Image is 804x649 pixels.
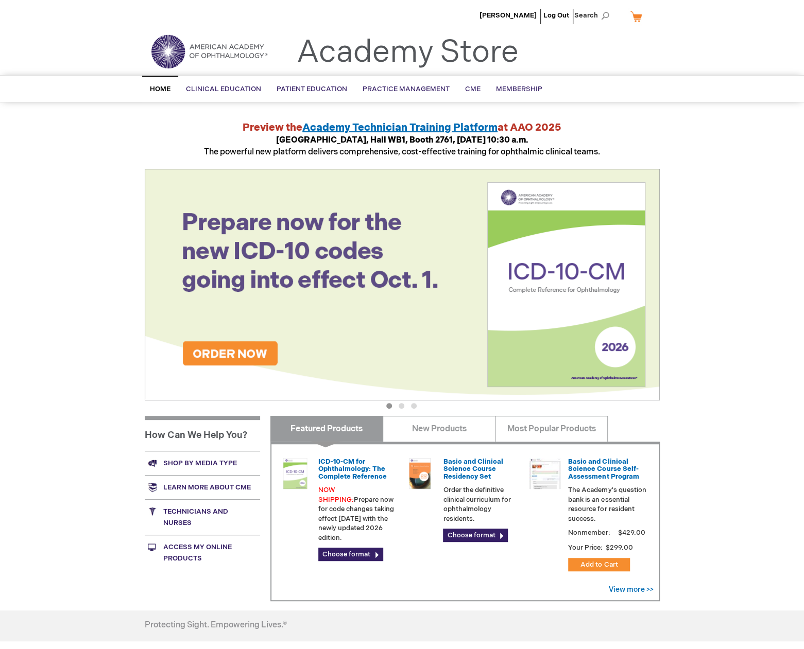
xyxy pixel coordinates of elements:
a: Access My Online Products [145,535,260,570]
a: Shop by media type [145,451,260,475]
p: Prepare now for code changes taking effect [DATE] with the newly updated 2026 edition. [318,485,397,542]
a: New Products [383,416,495,442]
a: ICD-10-CM for Ophthalmology: The Complete Reference [318,458,387,481]
a: Choose format [318,548,383,561]
span: Clinical Education [186,85,261,93]
span: Membership [496,85,542,93]
p: The Academy's question bank is an essential resource for resident success. [568,485,646,523]
strong: Nonmember: [568,527,610,539]
a: Academy Store [297,34,519,71]
strong: Your Price: [568,543,603,552]
span: The powerful new platform delivers comprehensive, cost-effective training for ophthalmic clinical... [204,135,600,157]
a: Academy Technician Training Platform [302,121,498,134]
button: 1 of 3 [386,403,392,409]
span: Search [574,5,613,26]
a: Choose format [443,529,508,542]
span: Patient Education [277,85,347,93]
a: Basic and Clinical Science Course Residency Set [443,458,503,481]
a: Featured Products [270,416,383,442]
a: Log Out [543,11,569,20]
font: NOW SHIPPING: [318,486,354,504]
span: Add to Cart [580,560,618,569]
span: $299.00 [604,543,634,552]
a: Most Popular Products [495,416,608,442]
a: Basic and Clinical Science Course Self-Assessment Program [568,458,639,481]
h1: How Can We Help You? [145,416,260,451]
button: 2 of 3 [399,403,404,409]
img: 02850963u_47.png [404,458,435,489]
span: CME [465,85,481,93]
span: Home [150,85,170,93]
img: 0120008u_42.png [280,458,311,489]
p: Order the definitive clinical curriculum for ophthalmology residents. [443,485,521,523]
strong: [GEOGRAPHIC_DATA], Hall WB1, Booth 2761, [DATE] 10:30 a.m. [276,135,528,145]
h4: Protecting Sight. Empowering Lives.® [145,621,287,630]
a: Technicians and nurses [145,499,260,535]
button: Add to Cart [568,558,630,571]
span: $429.00 [616,529,646,537]
strong: Preview the at AAO 2025 [243,121,561,134]
button: 3 of 3 [411,403,417,409]
span: Practice Management [363,85,450,93]
img: bcscself_20.jpg [529,458,560,489]
a: View more >> [609,585,654,594]
a: Learn more about CME [145,475,260,499]
a: [PERSON_NAME] [480,11,537,20]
